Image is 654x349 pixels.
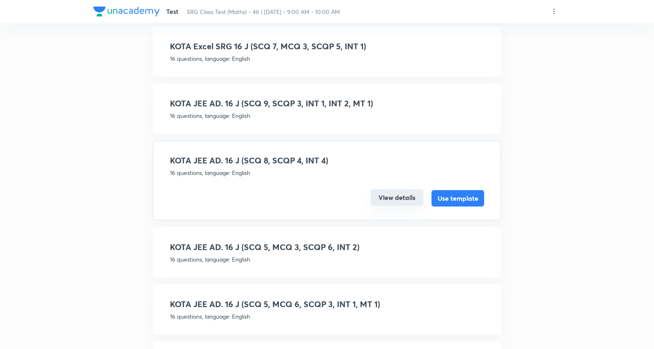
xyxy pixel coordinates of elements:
[371,189,423,206] button: View details
[93,7,160,16] img: Company Logo
[170,255,484,264] p: 16 questions, language: English
[170,97,484,110] h4: KOTA JEE AD. 16 J (SCQ 9, SCQP 3, INT 1, INT 2, MT 1)
[187,8,340,16] span: SRG Class Test (Maths) - 46 | [DATE] • 9:00 AM - 10:00 AM
[170,111,484,120] p: 16 questions, language: English
[170,168,484,177] p: 16 questions, language: English
[170,298,484,310] h4: KOTA JEE AD. 16 J (SCQ 5, MCQ 6, SCQP 3, INT 1, MT 1)
[431,190,484,207] button: Use template
[170,40,484,53] h4: KOTA Excel SRG 16 J (SCQ 7, MCQ 3, SCQP 5, INT 1)
[170,312,484,321] p: 16 questions, language: English
[166,7,179,16] span: Test
[170,54,484,63] p: 16 questions, language: English
[170,241,484,253] h4: KOTA JEE AD. 16 J (SCQ 5, MCQ 3, SCQP 6, INT 2)
[170,154,484,167] h4: KOTA JEE AD. 16 J (SCQ 8, SCQP 4, INT 4)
